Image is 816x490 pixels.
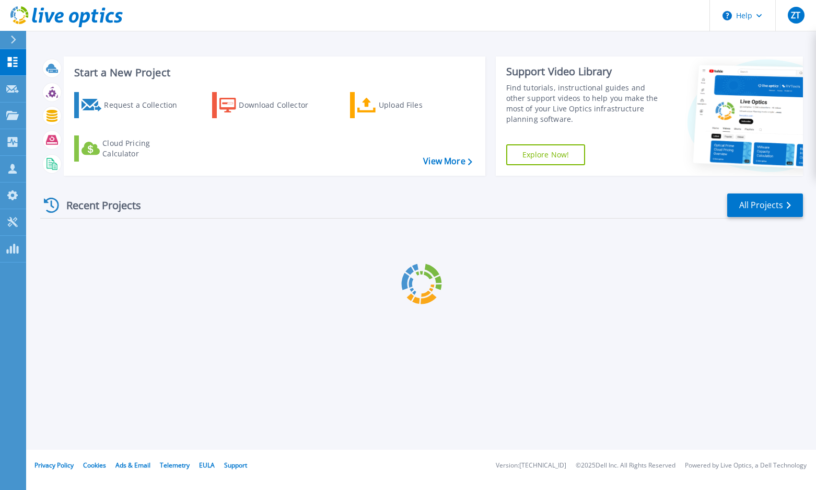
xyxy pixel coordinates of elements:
[506,144,586,165] a: Explore Now!
[379,95,462,116] div: Upload Files
[506,83,661,124] div: Find tutorials, instructional guides and other support videos to help you make the most of your L...
[506,65,661,78] div: Support Video Library
[224,461,247,470] a: Support
[34,461,74,470] a: Privacy Policy
[727,193,803,217] a: All Projects
[160,461,190,470] a: Telemetry
[199,461,215,470] a: EULA
[74,92,191,118] a: Request a Collection
[102,138,186,159] div: Cloud Pricing Calculator
[83,461,106,470] a: Cookies
[74,67,472,78] h3: Start a New Project
[212,92,329,118] a: Download Collector
[239,95,322,116] div: Download Collector
[685,462,807,469] li: Powered by Live Optics, a Dell Technology
[350,92,467,118] a: Upload Files
[576,462,675,469] li: © 2025 Dell Inc. All Rights Reserved
[104,95,188,116] div: Request a Collection
[791,11,800,19] span: ZT
[423,156,472,166] a: View More
[74,135,191,162] a: Cloud Pricing Calculator
[115,461,150,470] a: Ads & Email
[496,462,566,469] li: Version: [TECHNICAL_ID]
[40,192,155,218] div: Recent Projects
